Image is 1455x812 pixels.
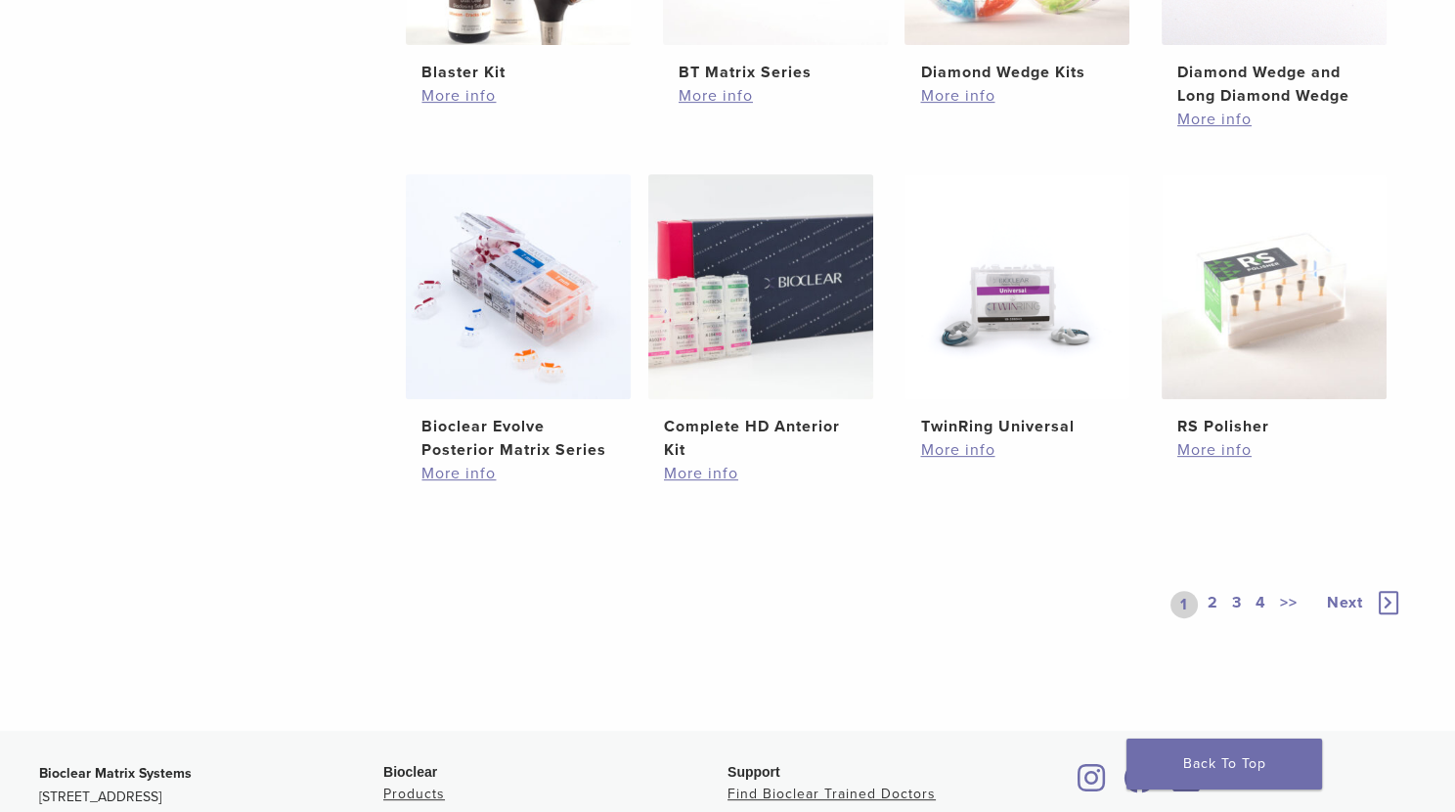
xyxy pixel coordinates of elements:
[1072,775,1113,794] a: Bioclear
[904,174,1129,399] img: TwinRing Universal
[679,61,872,84] h2: BT Matrix Series
[1177,61,1371,108] h2: Diamond Wedge and Long Diamond Wedge
[1177,108,1371,131] a: More info
[1177,438,1371,462] a: More info
[1228,591,1246,618] a: 3
[920,61,1114,84] h2: Diamond Wedge Kits
[1204,591,1222,618] a: 2
[664,415,858,462] h2: Complete HD Anterior Kit
[647,174,875,462] a: Complete HD Anterior KitComplete HD Anterior Kit
[421,61,615,84] h2: Blaster Kit
[920,438,1114,462] a: More info
[1162,174,1387,399] img: RS Polisher
[1117,775,1162,794] a: Bioclear
[39,765,192,782] strong: Bioclear Matrix Systems
[383,764,437,780] span: Bioclear
[648,174,873,399] img: Complete HD Anterior Kit
[383,786,445,802] a: Products
[1327,593,1363,612] span: Next
[1126,739,1322,789] a: Back To Top
[727,786,936,802] a: Find Bioclear Trained Doctors
[421,84,615,108] a: More info
[405,174,633,462] a: Bioclear Evolve Posterior Matrix SeriesBioclear Evolve Posterior Matrix Series
[1177,415,1371,438] h2: RS Polisher
[421,462,615,485] a: More info
[679,84,872,108] a: More info
[1161,174,1389,438] a: RS PolisherRS Polisher
[1170,591,1198,618] a: 1
[904,174,1131,438] a: TwinRing UniversalTwinRing Universal
[1276,591,1301,618] a: >>
[1252,591,1270,618] a: 4
[727,764,780,780] span: Support
[664,462,858,485] a: More info
[406,174,631,399] img: Bioclear Evolve Posterior Matrix Series
[421,415,615,462] h2: Bioclear Evolve Posterior Matrix Series
[920,84,1114,108] a: More info
[920,415,1114,438] h2: TwinRing Universal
